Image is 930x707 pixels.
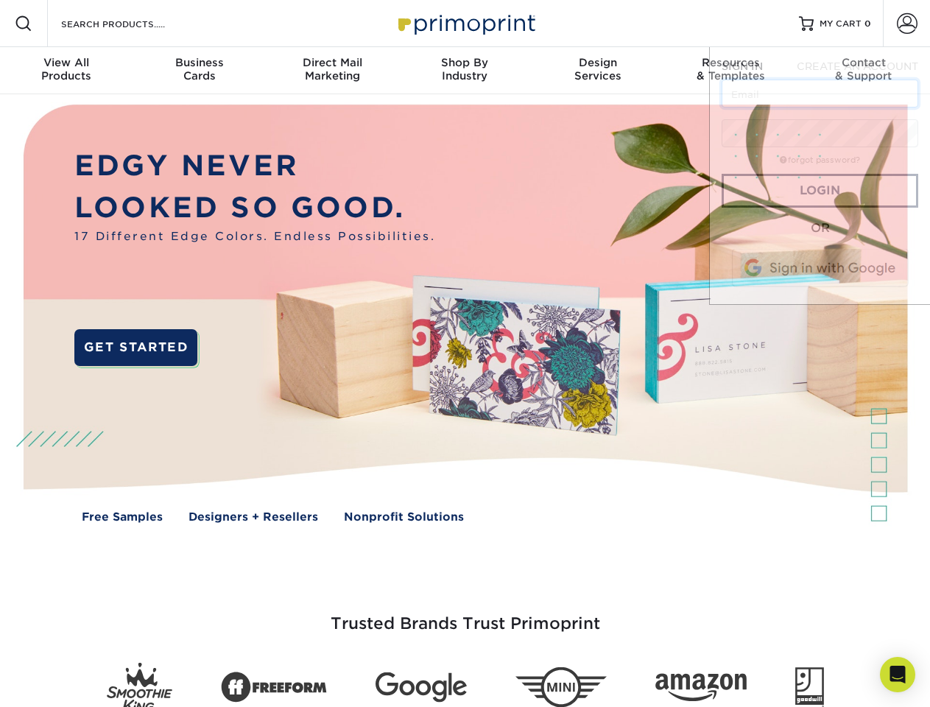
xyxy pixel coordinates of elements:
a: Free Samples [82,509,163,526]
span: Design [532,56,664,69]
p: EDGY NEVER [74,145,435,187]
div: Industry [398,56,531,82]
span: 0 [864,18,871,29]
div: Open Intercom Messenger [880,657,915,692]
a: Nonprofit Solutions [344,509,464,526]
span: MY CART [820,18,862,30]
a: Shop ByIndustry [398,47,531,94]
span: Business [133,56,265,69]
div: Services [532,56,664,82]
span: SIGN IN [722,60,763,72]
div: Cards [133,56,265,82]
h3: Trusted Brands Trust Primoprint [35,579,896,651]
a: forgot password? [780,155,860,165]
a: Designers + Resellers [189,509,318,526]
a: GET STARTED [74,329,197,366]
input: SEARCH PRODUCTS..... [60,15,203,32]
span: CREATE AN ACCOUNT [797,60,918,72]
span: Resources [664,56,797,69]
input: Email [722,80,918,108]
span: 17 Different Edge Colors. Endless Possibilities. [74,228,435,245]
img: Amazon [655,674,747,702]
iframe: Google Customer Reviews [4,662,125,702]
img: Primoprint [392,7,539,39]
div: Marketing [266,56,398,82]
span: Shop By [398,56,531,69]
p: LOOKED SO GOOD. [74,187,435,229]
div: OR [722,219,918,237]
a: BusinessCards [133,47,265,94]
div: & Templates [664,56,797,82]
a: Login [722,174,918,208]
a: Direct MailMarketing [266,47,398,94]
img: Goodwill [795,667,824,707]
a: Resources& Templates [664,47,797,94]
img: Google [376,672,467,703]
span: Direct Mail [266,56,398,69]
a: DesignServices [532,47,664,94]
